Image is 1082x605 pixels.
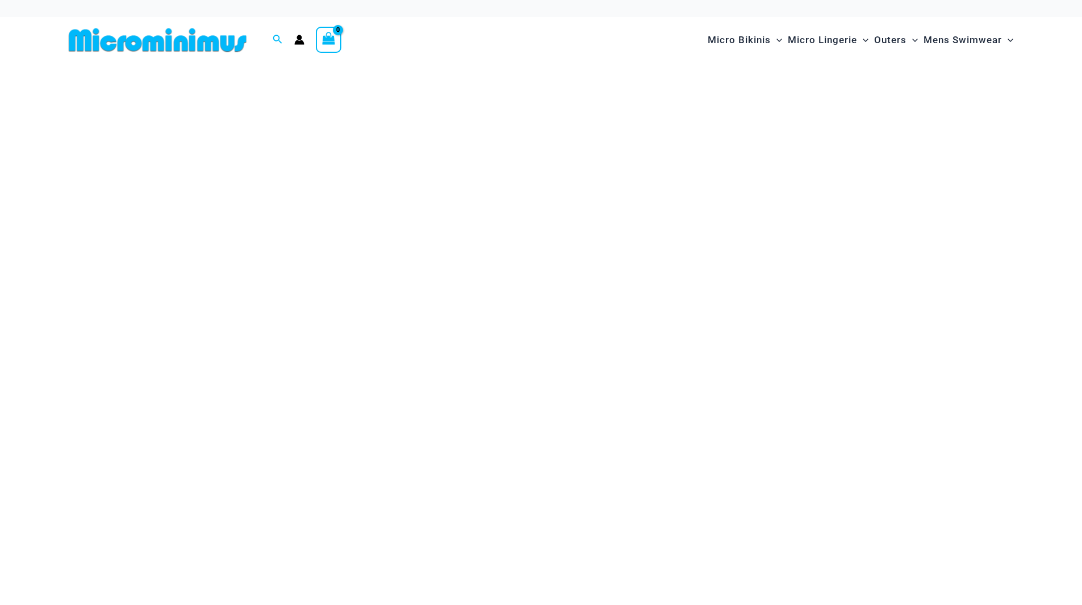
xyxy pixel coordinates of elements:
[771,26,782,55] span: Menu Toggle
[906,26,918,55] span: Menu Toggle
[857,26,868,55] span: Menu Toggle
[703,21,1018,59] nav: Site Navigation
[705,23,785,57] a: Micro BikinisMenu ToggleMenu Toggle
[273,33,283,47] a: Search icon link
[874,26,906,55] span: Outers
[64,27,251,53] img: MM SHOP LOGO FLAT
[708,26,771,55] span: Micro Bikinis
[294,35,304,45] a: Account icon link
[924,26,1002,55] span: Mens Swimwear
[788,26,857,55] span: Micro Lingerie
[785,23,871,57] a: Micro LingerieMenu ToggleMenu Toggle
[871,23,921,57] a: OutersMenu ToggleMenu Toggle
[921,23,1016,57] a: Mens SwimwearMenu ToggleMenu Toggle
[1002,26,1013,55] span: Menu Toggle
[316,27,342,53] a: View Shopping Cart, empty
